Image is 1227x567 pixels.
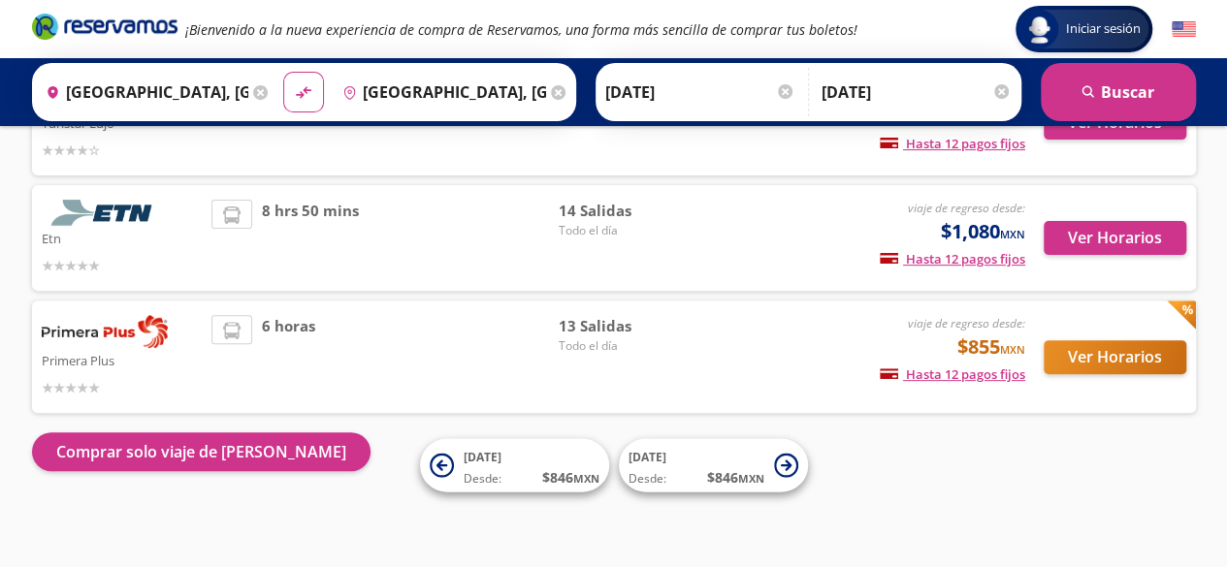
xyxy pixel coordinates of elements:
span: 13 Salidas [558,315,694,337]
span: Desde: [629,470,666,488]
em: ¡Bienvenido a la nueva experiencia de compra de Reservamos, una forma más sencilla de comprar tus... [185,20,857,39]
button: Comprar solo viaje de [PERSON_NAME] [32,432,371,471]
span: $ 846 [707,467,764,488]
button: Ver Horarios [1044,221,1186,255]
small: MXN [1000,227,1025,241]
button: Ver Horarios [1044,340,1186,374]
p: Etn [42,226,203,249]
span: Todo el día [558,337,694,355]
span: $855 [957,332,1025,362]
button: [DATE]Desde:$846MXN [420,439,609,492]
span: Desde: [464,470,501,488]
span: $ 846 [542,467,599,488]
span: 6 horas [262,315,315,398]
span: $1,080 [941,217,1025,246]
span: Todo el día [558,222,694,239]
img: Etn [42,200,168,226]
span: Hasta 12 pagos fijos [880,250,1025,268]
p: Primera Plus [42,348,203,371]
span: Hasta 12 pagos fijos [880,135,1025,152]
img: Primera Plus [42,315,168,348]
span: Iniciar sesión [1058,19,1148,39]
small: MXN [1000,342,1025,357]
button: English [1172,17,1196,42]
em: viaje de regreso desde: [908,315,1025,331]
button: [DATE]Desde:$846MXN [619,439,808,492]
input: Opcional [822,68,1012,116]
input: Elegir Fecha [605,68,795,116]
span: 8 hrs 50 mins [262,200,359,276]
span: 14 Salidas [558,200,694,222]
button: Buscar [1041,63,1196,121]
span: [DATE] [629,449,666,465]
small: MXN [738,471,764,486]
span: Hasta 12 pagos fijos [880,365,1025,383]
a: Brand Logo [32,12,178,47]
span: [DATE] [464,449,501,465]
input: Buscar Origen [38,68,249,116]
i: Brand Logo [32,12,178,41]
input: Buscar Destino [335,68,546,116]
small: MXN [573,471,599,486]
em: viaje de regreso desde: [908,200,1025,216]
